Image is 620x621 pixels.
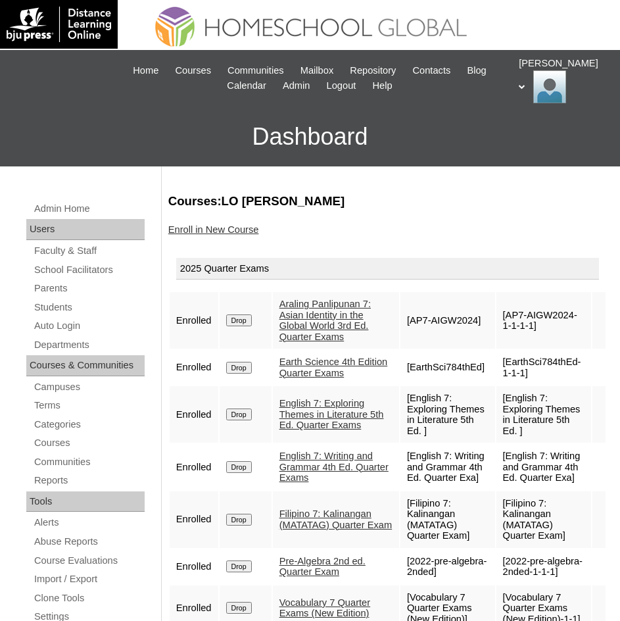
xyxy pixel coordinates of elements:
td: Enrolled [170,350,218,385]
a: Logout [320,78,363,93]
a: English 7: Writing and Grammar 4th Ed. Quarter Exams [279,451,389,483]
td: Enrolled [170,491,218,548]
h3: Courses:LO [PERSON_NAME] [168,193,607,210]
a: Terms [33,397,145,414]
a: Vocabulary 7 Quarter Exams (New Edition) [279,597,371,619]
a: Students [33,299,145,316]
a: Courses [33,435,145,451]
div: [PERSON_NAME] [519,57,607,103]
input: Drop [226,362,252,374]
a: Reports [33,472,145,489]
span: Help [372,78,392,93]
td: Enrolled [170,386,218,443]
td: [EarthSci784thEd] [400,350,495,385]
a: Home [126,63,165,78]
a: Filipino 7: Kalinangan (MATATAG) Quarter Exam [279,509,393,530]
a: Admin [276,78,317,93]
a: Course Evaluations [33,553,145,569]
img: logo-white.png [7,7,111,42]
input: Drop [226,409,252,420]
a: Faculty & Staff [33,243,145,259]
a: English 7: Exploring Themes in Literature 5th Ed. Quarter Exams [279,398,384,430]
span: Mailbox [300,63,334,78]
td: [AP7-AIGW2024] [400,292,495,349]
span: Communities [227,63,284,78]
td: [Filipino 7: Kalinangan (MATATAG) Quarter Exam] [400,491,495,548]
span: Contacts [412,63,450,78]
span: Blog [467,63,486,78]
a: School Facilitators [33,262,145,278]
a: Auto Login [33,318,145,334]
a: Import / Export [33,571,145,587]
input: Drop [226,514,252,526]
div: Users [26,219,145,240]
a: Communities [221,63,291,78]
td: Enrolled [170,444,218,490]
input: Drop [226,461,252,473]
td: Enrolled [170,292,218,349]
span: Courses [175,63,211,78]
td: [English 7: Exploring Themes in Literature 5th Ed. ] [496,386,591,443]
h3: Dashboard [7,107,613,166]
input: Drop [226,602,252,614]
a: Abuse Reports [33,534,145,550]
a: Communities [33,454,145,470]
a: Pre-Algebra 2nd ed. Quarter Exam [279,556,366,578]
input: Drop [226,560,252,572]
img: Ariane Ebuen [533,70,566,103]
a: Enroll in New Course [168,224,259,235]
td: [2022-pre-algebra-2nded] [400,549,495,584]
span: Home [133,63,158,78]
div: Tools [26,491,145,512]
a: Parents [33,280,145,297]
td: [English 7: Writing and Grammar 4th Ed. Quarter Exa] [400,444,495,490]
td: [Filipino 7: Kalinangan (MATATAG) Quarter Exam] [496,491,591,548]
a: Admin Home [33,201,145,217]
a: Campuses [33,379,145,395]
span: Logout [327,78,356,93]
td: Enrolled [170,549,218,584]
td: [2022-pre-algebra-2nded-1-1-1] [496,549,591,584]
a: Courses [168,63,218,78]
td: [EarthSci784thEd-1-1-1] [496,350,591,385]
span: Repository [350,63,396,78]
span: Admin [283,78,310,93]
a: Help [366,78,398,93]
a: Blog [460,63,492,78]
input: Drop [226,314,252,326]
div: Courses & Communities [26,355,145,376]
td: [English 7: Exploring Themes in Literature 5th Ed. ] [400,386,495,443]
a: Categories [33,416,145,433]
a: Clone Tools [33,590,145,607]
a: Araling Panlipunan 7: Asian Identity in the Global World 3rd Ed. Quarter Exams [279,299,371,342]
span: Calendar [227,78,266,93]
a: Calendar [220,78,272,93]
a: Contacts [406,63,457,78]
div: 2025 Quarter Exams [176,258,599,280]
td: [English 7: Writing and Grammar 4th Ed. Quarter Exa] [496,444,591,490]
a: Repository [343,63,402,78]
a: Departments [33,337,145,353]
a: Mailbox [294,63,341,78]
td: [AP7-AIGW2024-1-1-1-1] [496,292,591,349]
a: Alerts [33,514,145,531]
a: Earth Science 4th Edition Quarter Exams [279,357,388,378]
